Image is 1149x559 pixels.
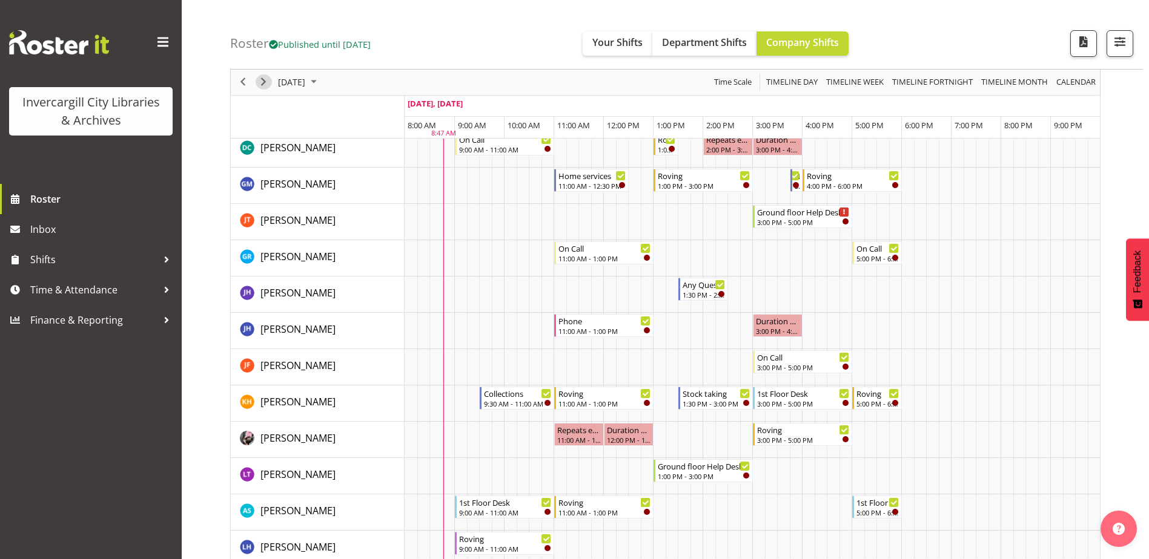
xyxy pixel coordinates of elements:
[807,181,899,191] div: 4:00 PM - 6:00 PM
[558,326,651,336] div: 11:00 AM - 1:00 PM
[554,241,654,264] div: Grace Roscoe-Squires"s event - On Call Begin From Thursday, October 9, 2025 at 11:00:00 AM GMT+13...
[558,315,651,327] div: Phone
[955,120,983,131] span: 7:00 PM
[231,349,405,385] td: Joanne Forbes resource
[654,459,753,482] div: Lyndsay Tautari"s event - Ground floor Help Desk Begin From Thursday, October 9, 2025 at 1:00:00 ...
[683,290,725,299] div: 1:30 PM - 2:30 PM
[274,70,324,95] div: October 9, 2025
[260,540,336,554] span: [PERSON_NAME]
[764,75,820,90] button: Timeline Day
[458,120,486,131] span: 9:00 AM
[604,423,654,446] div: Keyu Chen"s event - Duration 1 hours - Keyu Chen Begin From Thursday, October 9, 2025 at 12:00:00...
[678,387,753,410] div: Kaela Harley"s event - Stock taking Begin From Thursday, October 9, 2025 at 1:30:00 PM GMT+13:00 ...
[260,177,336,191] span: [PERSON_NAME]
[757,351,849,363] div: On Call
[459,145,551,154] div: 9:00 AM - 11:00 AM
[856,399,899,408] div: 5:00 PM - 6:00 PM
[803,169,902,192] div: Gabriel McKay Smith"s event - Roving Begin From Thursday, October 9, 2025 at 4:00:00 PM GMT+13:00...
[260,140,336,155] a: [PERSON_NAME]
[9,30,109,54] img: Rosterit website logo
[891,75,974,90] span: Timeline Fortnight
[795,169,800,181] div: New book tagging
[554,314,654,337] div: Jillian Hunter"s event - Phone Begin From Thursday, October 9, 2025 at 11:00:00 AM GMT+13:00 Ends...
[260,249,336,264] a: [PERSON_NAME]
[260,322,336,336] a: [PERSON_NAME]
[231,458,405,494] td: Lyndsay Tautari resource
[980,75,1049,90] span: Timeline Month
[905,120,933,131] span: 6:00 PM
[260,431,336,445] a: [PERSON_NAME]
[712,75,754,90] button: Time Scale
[459,532,551,544] div: Roving
[260,504,336,517] span: [PERSON_NAME]
[753,387,852,410] div: Kaela Harley"s event - 1st Floor Desk Begin From Thursday, October 9, 2025 at 3:00:00 PM GMT+13:0...
[658,460,750,472] div: Ground floor Help Desk
[256,75,272,90] button: Next
[260,395,336,408] span: [PERSON_NAME]
[890,75,975,90] button: Fortnight
[558,399,651,408] div: 11:00 AM - 1:00 PM
[706,120,735,131] span: 2:00 PM
[706,133,750,145] div: Repeats every [DATE] - [PERSON_NAME]
[557,423,601,436] div: Repeats every [DATE] - [PERSON_NAME]
[652,31,757,56] button: Department Shifts
[260,141,336,154] span: [PERSON_NAME]
[856,387,899,399] div: Roving
[459,496,551,508] div: 1st Floor Desk
[683,399,750,408] div: 1:30 PM - 3:00 PM
[557,435,601,445] div: 11:00 AM - 12:00 PM
[558,496,651,508] div: Roving
[231,422,405,458] td: Keyu Chen resource
[678,278,728,301] div: Jill Harpur"s event - Any Questions Begin From Thursday, October 9, 2025 at 1:30:00 PM GMT+13:00 ...
[455,495,554,518] div: Mandy Stenton"s event - 1st Floor Desk Begin From Thursday, October 9, 2025 at 9:00:00 AM GMT+13:...
[607,120,640,131] span: 12:00 PM
[1126,238,1149,321] button: Feedback - Show survey
[765,75,819,90] span: Timeline Day
[657,120,685,131] span: 1:00 PM
[756,326,800,336] div: 3:00 PM - 4:00 PM
[753,132,803,155] div: Donald Cunningham"s event - Duration 1 hours - Donald Cunningham Begin From Thursday, October 9, ...
[431,129,456,139] div: 8:47 AM
[554,495,654,518] div: Mandy Stenton"s event - Roving Begin From Thursday, October 9, 2025 at 11:00:00 AM GMT+13:00 Ends...
[713,75,753,90] span: Time Scale
[235,75,251,90] button: Previous
[790,169,803,192] div: Gabriel McKay Smith"s event - New book tagging Begin From Thursday, October 9, 2025 at 3:45:00 PM...
[856,253,899,263] div: 5:00 PM - 6:00 PM
[260,250,336,263] span: [PERSON_NAME]
[554,423,604,446] div: Keyu Chen"s event - Repeats every thursday - Keyu Chen Begin From Thursday, October 9, 2025 at 11...
[852,495,902,518] div: Mandy Stenton"s event - 1st Floor Desk Begin From Thursday, October 9, 2025 at 5:00:00 PM GMT+13:...
[231,313,405,349] td: Jillian Hunter resource
[1113,523,1125,535] img: help-xxl-2.png
[459,508,551,517] div: 9:00 AM - 11:00 AM
[683,278,725,290] div: Any Questions
[260,322,336,336] span: [PERSON_NAME]
[269,38,371,50] span: Published until [DATE]
[260,286,336,300] a: [PERSON_NAME]
[856,496,899,508] div: 1st Floor Desk
[753,423,852,446] div: Keyu Chen"s event - Roving Begin From Thursday, October 9, 2025 at 3:00:00 PM GMT+13:00 Ends At T...
[607,435,651,445] div: 12:00 PM - 1:00 PM
[1004,120,1033,131] span: 8:00 PM
[756,133,800,145] div: Duration 1 hours - [PERSON_NAME]
[30,250,157,269] span: Shifts
[231,168,405,204] td: Gabriel McKay Smith resource
[979,75,1050,90] button: Timeline Month
[260,468,336,481] span: [PERSON_NAME]
[480,387,554,410] div: Kaela Harley"s event - Collections Begin From Thursday, October 9, 2025 at 9:30:00 AM GMT+13:00 E...
[757,362,849,372] div: 3:00 PM - 5:00 PM
[21,93,161,129] div: Invercargill City Libraries & Archives
[852,387,902,410] div: Kaela Harley"s event - Roving Begin From Thursday, October 9, 2025 at 5:00:00 PM GMT+13:00 Ends A...
[658,169,750,181] div: Roving
[757,399,849,408] div: 3:00 PM - 5:00 PM
[459,544,551,554] div: 9:00 AM - 11:00 AM
[757,387,849,399] div: 1st Floor Desk
[1132,250,1143,293] span: Feedback
[658,145,675,154] div: 1:00 PM - 1:30 PM
[757,423,849,436] div: Roving
[856,508,899,517] div: 5:00 PM - 6:00 PM
[824,75,886,90] button: Timeline Week
[1054,120,1082,131] span: 9:00 PM
[852,241,902,264] div: Grace Roscoe-Squires"s event - On Call Begin From Thursday, October 9, 2025 at 5:00:00 PM GMT+13:...
[757,31,849,56] button: Company Shifts
[230,36,371,50] h4: Roster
